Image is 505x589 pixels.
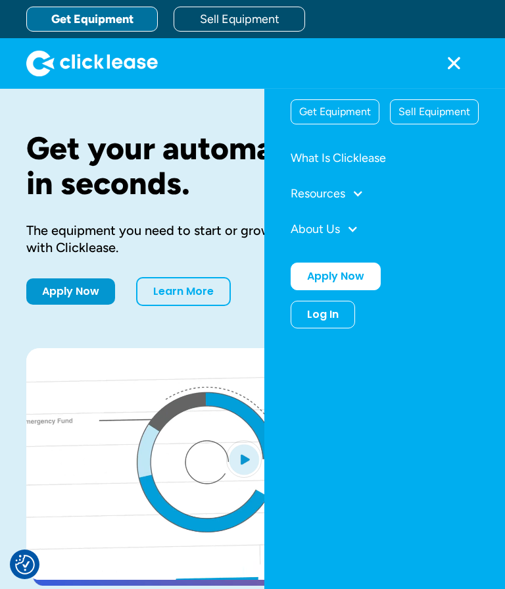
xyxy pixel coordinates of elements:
button: Consent Preferences [15,555,35,575]
a: Sell Equipment [174,7,305,32]
a: What Is Clicklease [291,145,479,170]
img: Revisit consent button [15,555,35,575]
a: home [26,50,158,76]
div: Log In [307,308,339,321]
div: menu [429,38,479,88]
div: Sell Equipment [391,100,478,124]
a: Apply Now [291,263,381,290]
a: Get Equipment [26,7,158,32]
div: About Us [291,217,479,242]
img: Clicklease logo [26,50,158,76]
div: Get Equipment [291,100,379,124]
div: Resources [291,181,479,206]
div: About Us [291,223,340,235]
div: Resources [291,188,345,199]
